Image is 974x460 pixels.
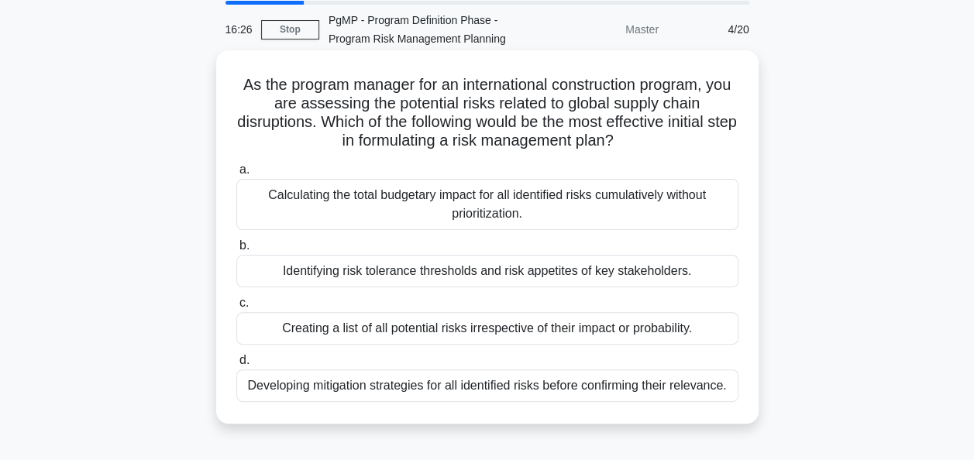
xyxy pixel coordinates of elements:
span: b. [239,239,250,252]
div: Identifying risk tolerance thresholds and risk appetites of key stakeholders. [236,255,738,287]
div: 4/20 [668,14,759,45]
div: 16:26 [216,14,261,45]
div: Creating a list of all potential risks irrespective of their impact or probability. [236,312,738,345]
div: Master [532,14,668,45]
div: Calculating the total budgetary impact for all identified risks cumulatively without prioritization. [236,179,738,230]
a: Stop [261,20,319,39]
span: a. [239,163,250,176]
div: Developing mitigation strategies for all identified risks before confirming their relevance. [236,369,738,402]
span: d. [239,353,250,366]
h5: As the program manager for an international construction program, you are assessing the potential... [235,75,740,151]
span: c. [239,296,249,309]
div: PgMP - Program Definition Phase - Program Risk Management Planning [319,5,532,54]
